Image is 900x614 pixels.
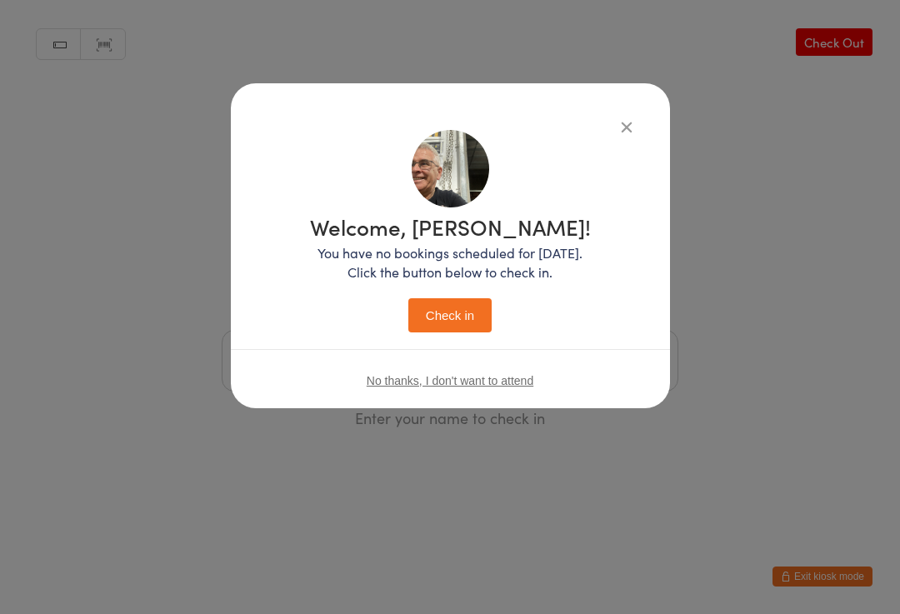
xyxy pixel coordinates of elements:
[408,298,492,332] button: Check in
[310,216,591,237] h1: Welcome, [PERSON_NAME]!
[310,243,591,282] p: You have no bookings scheduled for [DATE]. Click the button below to check in.
[367,374,533,387] button: No thanks, I don't want to attend
[412,130,489,207] img: image1746777561.png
